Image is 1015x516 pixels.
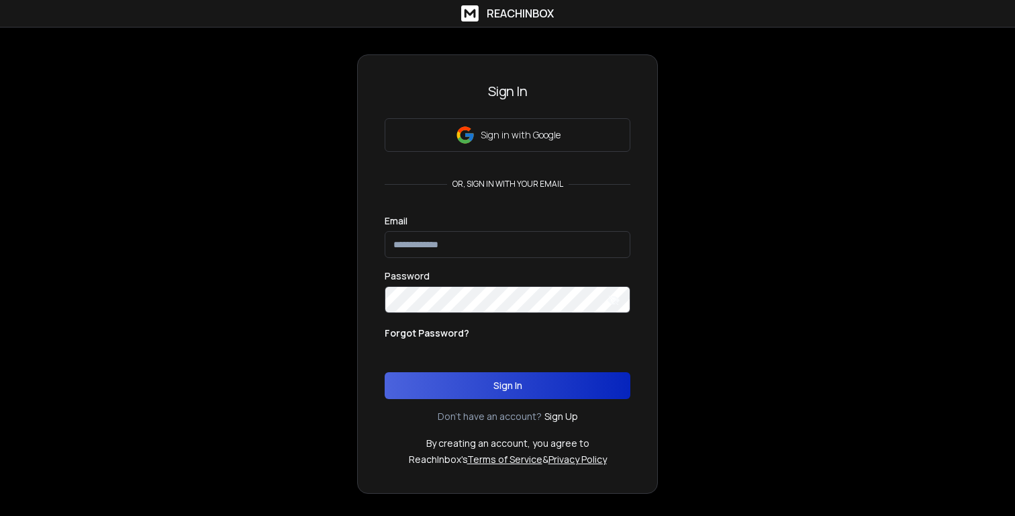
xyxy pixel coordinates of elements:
[438,410,542,423] p: Don't have an account?
[385,271,430,281] label: Password
[544,410,578,423] a: Sign Up
[385,82,630,101] h3: Sign In
[409,453,607,466] p: ReachInbox's &
[548,453,607,466] a: Privacy Policy
[461,5,554,21] a: ReachInbox
[481,128,561,142] p: Sign in with Google
[385,372,630,399] button: Sign In
[487,5,554,21] h1: ReachInbox
[385,327,469,340] p: Forgot Password?
[385,216,407,226] label: Email
[467,453,542,466] a: Terms of Service
[447,179,569,189] p: or, sign in with your email
[385,118,630,152] button: Sign in with Google
[426,437,589,450] p: By creating an account, you agree to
